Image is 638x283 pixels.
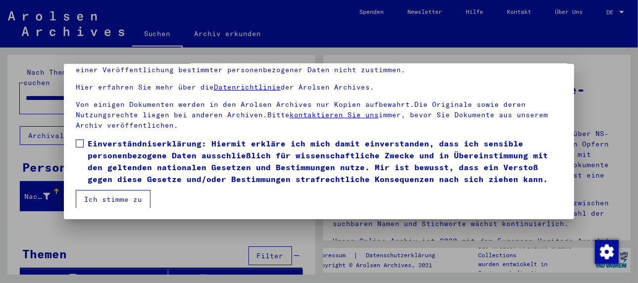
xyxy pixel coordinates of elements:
[76,99,562,131] p: Von einigen Dokumenten werden in den Arolsen Archives nur Kopien aufbewahrt.Die Originale sowie d...
[76,190,150,209] button: Ich stimme zu
[88,138,562,185] span: Einverständniserklärung: Hiermit erkläre ich mich damit einverstanden, dass ich sensible personen...
[76,82,562,93] p: Hier erfahren Sie mehr über die der Arolsen Archives.
[98,55,151,64] a: kontaktieren
[76,54,562,75] p: Bitte Sie uns, wenn Sie beispielsweise als Betroffener oder Angehöriger aus berechtigten Gründen ...
[290,110,379,119] a: kontaktieren Sie uns
[214,83,281,92] a: Datenrichtlinie
[595,240,619,264] img: Zustimmung ändern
